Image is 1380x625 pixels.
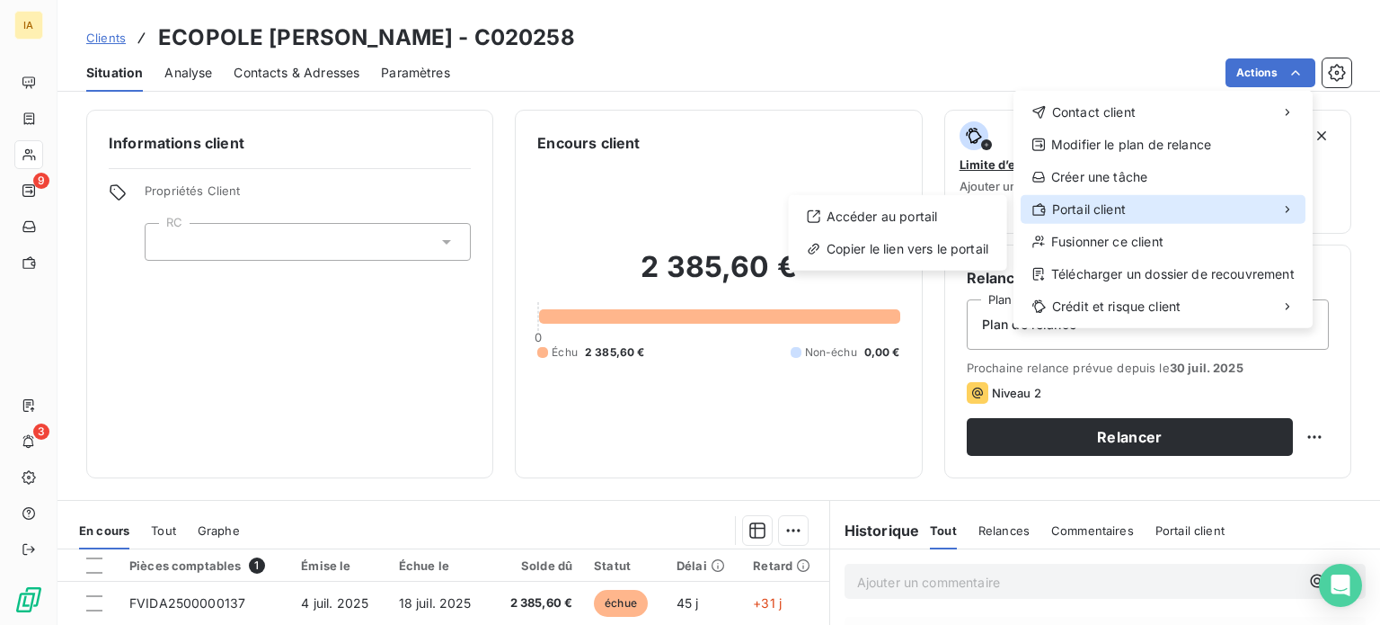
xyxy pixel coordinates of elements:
div: Accéder au portail [796,202,1000,231]
div: Créer une tâche [1021,163,1305,192]
span: Portail client [1052,201,1126,219]
div: Modifier le plan de relance [1021,130,1305,159]
div: Copier le lien vers le portail [796,235,1000,263]
span: Contact client [1052,103,1136,121]
span: Crédit et risque client [1052,298,1181,316]
div: Actions [1013,91,1313,328]
div: Fusionner ce client [1021,228,1305,256]
div: Télécharger un dossier de recouvrement [1021,260,1305,289]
